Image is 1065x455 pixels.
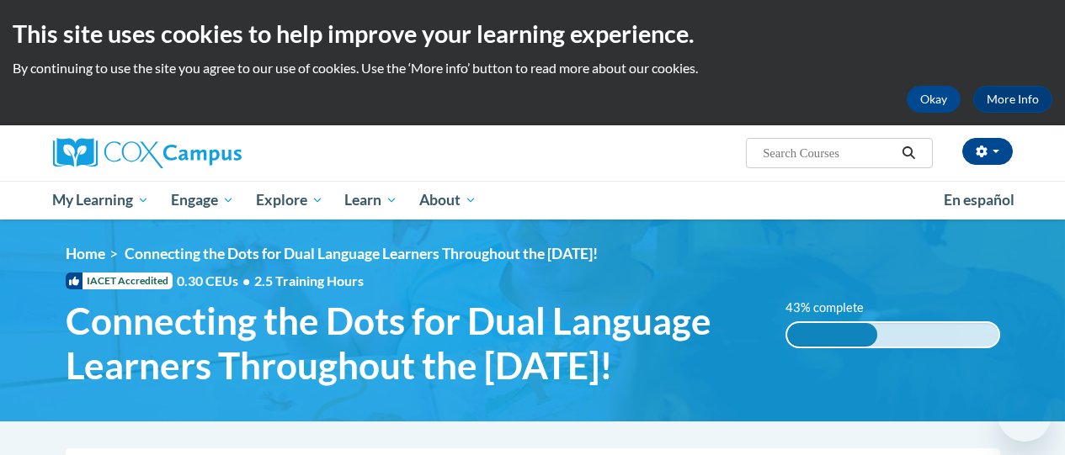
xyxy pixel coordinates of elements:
h2: This site uses cookies to help improve your learning experience. [13,17,1052,50]
span: 0.30 CEUs [177,272,254,290]
span: 2.5 Training Hours [254,272,364,288]
span: • [242,272,250,288]
div: 43% complete [787,323,878,347]
a: Home [66,245,105,262]
span: About [419,190,477,210]
a: Engage [160,181,245,220]
a: En español [933,183,1025,218]
span: Explore [256,190,323,210]
a: Learn [333,181,408,220]
a: About [408,181,487,220]
button: Search [896,143,921,163]
iframe: Button to launch messaging window [998,388,1052,442]
input: Search Courses [761,143,896,163]
span: Connecting the Dots for Dual Language Learners Throughout the [DATE]! [125,245,598,262]
button: Okay [907,86,961,113]
p: By continuing to use the site you agree to our use of cookies. Use the ‘More info’ button to read... [13,59,1052,77]
span: Connecting the Dots for Dual Language Learners Throughout the [DATE]! [66,299,760,388]
a: Explore [245,181,334,220]
span: En español [944,191,1014,209]
a: Cox Campus [53,138,356,168]
span: IACET Accredited [66,272,173,289]
label: 43% complete [785,299,882,317]
a: More Info [973,86,1052,113]
span: Learn [344,190,397,210]
span: Engage [171,190,234,210]
a: My Learning [42,181,161,220]
button: Account Settings [962,138,1013,165]
img: Cox Campus [53,138,242,168]
div: Main menu [40,181,1025,220]
span: My Learning [52,190,149,210]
